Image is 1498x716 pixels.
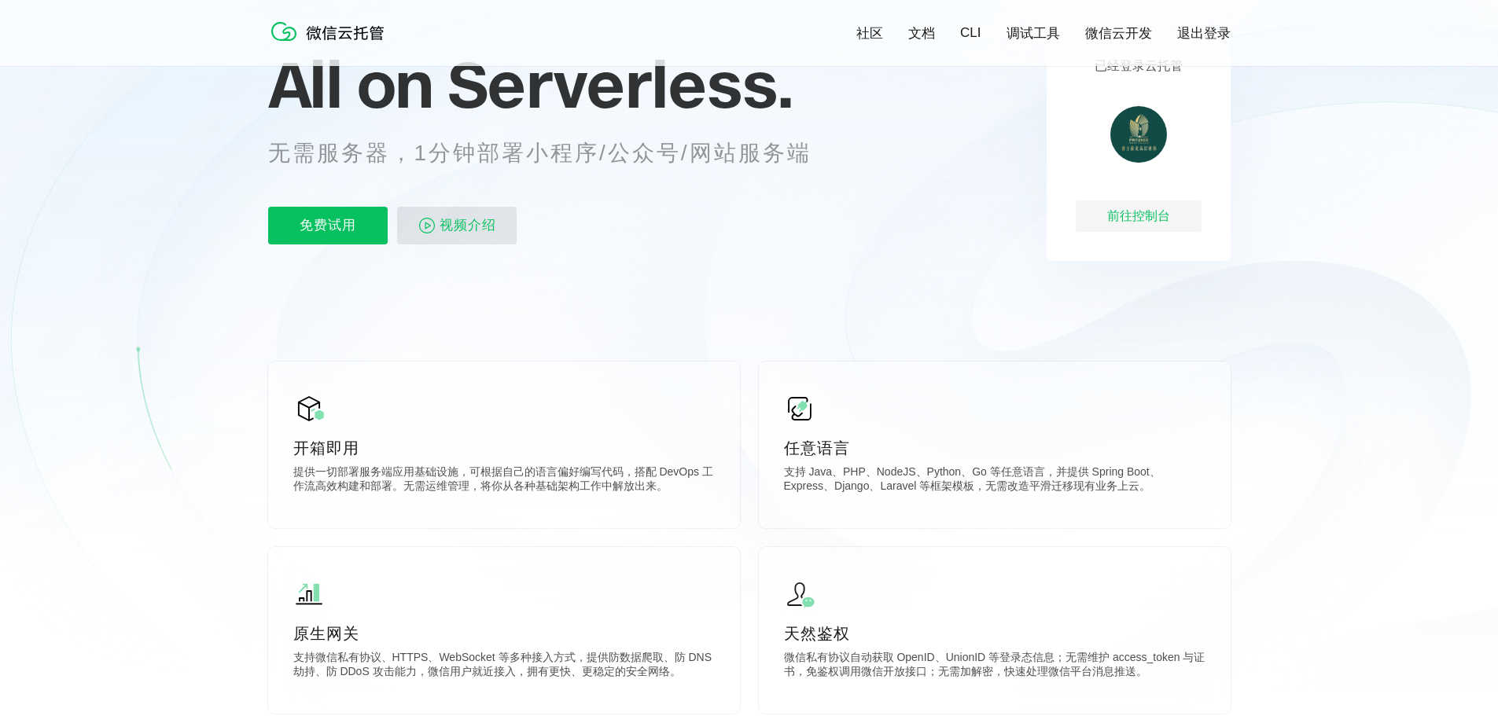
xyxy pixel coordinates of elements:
[268,16,394,47] img: 微信云托管
[268,36,394,50] a: 微信云托管
[268,207,388,244] p: 免费试用
[293,622,715,644] p: 原生网关
[293,651,715,682] p: 支持微信私有协议、HTTPS、WebSocket 等多种接入方式，提供防数据爬取、防 DNS 劫持、防 DDoS 攻击能力，微信用户就近接入，拥有更快、更稳定的安全网络。
[960,25,981,41] a: CLI
[1076,200,1202,232] div: 前往控制台
[440,207,496,244] span: 视频介绍
[1007,24,1060,42] a: 调试工具
[1177,24,1231,42] a: 退出登录
[447,45,793,123] span: Serverless.
[784,437,1205,459] p: 任意语言
[784,465,1205,497] p: 支持 Java、PHP、NodeJS、Python、Go 等任意语言，并提供 Spring Boot、Express、Django、Laravel 等框架模板，无需改造平滑迁移现有业务上云。
[1085,24,1152,42] a: 微信云开发
[784,622,1205,644] p: 天然鉴权
[293,465,715,497] p: 提供一切部署服务端应用基础设施，可根据自己的语言偏好编写代码，搭配 DevOps 工作流高效构建和部署。无需运维管理，将你从各种基础架构工作中解放出来。
[268,138,841,169] p: 无需服务器，1分钟部署小程序/公众号/网站服务端
[418,216,436,235] img: video_play.svg
[293,437,715,459] p: 开箱即用
[908,24,935,42] a: 文档
[784,651,1205,682] p: 微信私有协议自动获取 OpenID、UnionID 等登录态信息；无需维护 access_token 与证书，免鉴权调用微信开放接口；无需加解密，快速处理微信平台消息推送。
[268,45,432,123] span: All on
[856,24,883,42] a: 社区
[1095,58,1183,75] p: 已经登录云托管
